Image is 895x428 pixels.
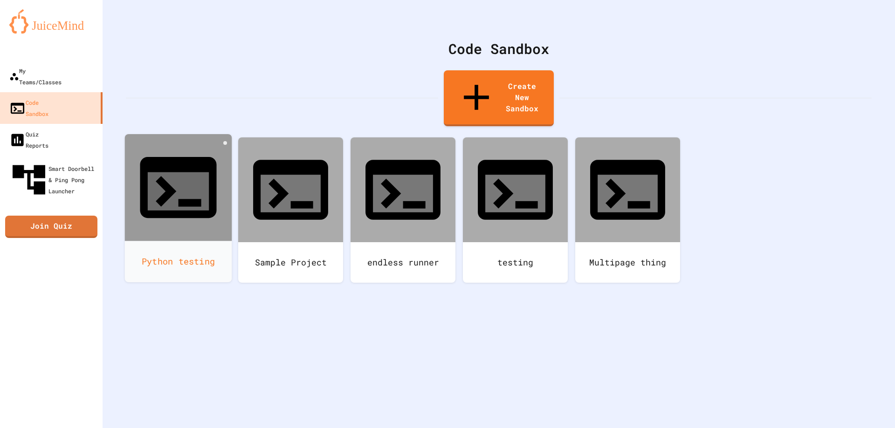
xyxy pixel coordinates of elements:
[444,70,554,126] a: Create New Sandbox
[575,137,680,283] a: Multipage thing
[5,216,97,238] a: Join Quiz
[463,242,568,283] div: testing
[351,242,455,283] div: endless runner
[125,134,232,282] a: Python testing
[9,129,48,151] div: Quiz Reports
[9,97,48,119] div: Code Sandbox
[9,9,93,34] img: logo-orange.svg
[9,65,62,88] div: My Teams/Classes
[125,241,232,282] div: Python testing
[351,137,455,283] a: endless runner
[126,38,872,59] div: Code Sandbox
[463,137,568,283] a: testing
[9,160,99,199] div: Smart Doorbell & Ping Pong Launcher
[238,242,343,283] div: Sample Project
[238,137,343,283] a: Sample Project
[575,242,680,283] div: Multipage thing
